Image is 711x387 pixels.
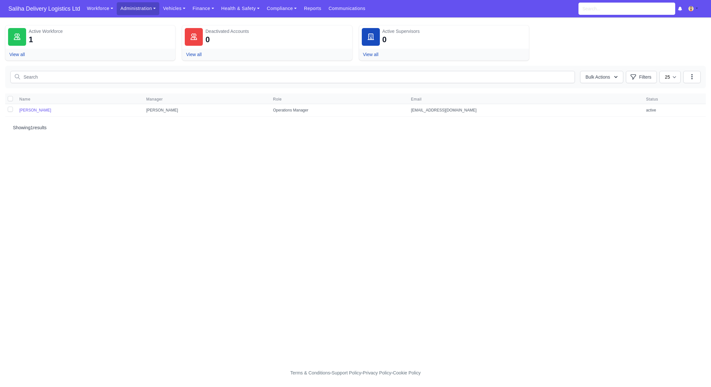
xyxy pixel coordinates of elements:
a: Reports [300,2,325,15]
input: Search... [578,3,675,15]
a: Saliha Delivery Logistics Ltd [5,3,83,15]
td: [PERSON_NAME] [142,104,269,117]
a: Terms & Conditions [290,370,330,375]
a: Privacy Policy [363,370,391,375]
span: Status [646,97,702,102]
span: 1 [31,125,33,130]
span: Role [273,97,282,102]
button: Role [273,97,287,102]
p: Showing results [13,124,698,131]
a: Communications [325,2,369,15]
td: Operations Manager [269,104,407,117]
span: Email [411,97,638,102]
span: Saliha Delivery Logistics Ltd [5,2,83,15]
a: View all [363,52,379,57]
td: [EMAIL_ADDRESS][DOMAIN_NAME] [407,104,642,117]
a: [PERSON_NAME] [19,108,51,112]
input: Search [10,71,575,83]
button: Name [19,97,35,102]
div: 0 [382,34,387,45]
td: active [642,104,706,117]
a: Compliance [263,2,300,15]
div: Active Supervisors [382,28,526,34]
div: Active Workforce [29,28,173,34]
a: Support Policy [332,370,361,375]
a: Health & Safety [218,2,263,15]
span: Manager [146,97,163,102]
a: View all [9,52,25,57]
a: Workforce [83,2,117,15]
span: Name [19,97,30,102]
button: Bulk Actions [580,71,623,83]
div: Deactivated Accounts [205,28,349,34]
button: Manager [146,97,168,102]
div: 1 [29,34,33,45]
div: 0 [205,34,210,45]
a: Vehicles [159,2,189,15]
div: - - - [172,369,539,377]
button: Filters [626,71,657,83]
a: View all [186,52,202,57]
a: Finance [189,2,218,15]
a: Administration [117,2,159,15]
a: Cookie Policy [393,370,420,375]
